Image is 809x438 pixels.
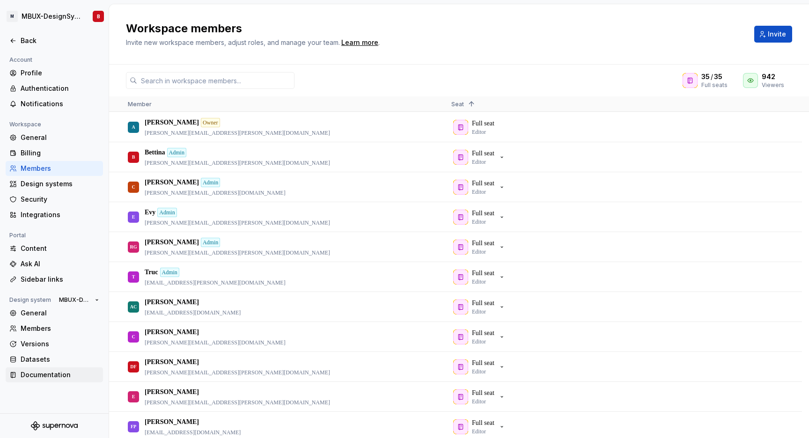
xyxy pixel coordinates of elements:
[145,339,286,346] p: [PERSON_NAME][EMAIL_ADDRESS][DOMAIN_NAME]
[21,324,99,333] div: Members
[6,230,29,241] div: Portal
[472,338,486,345] p: Editor
[145,268,158,277] p: Truc
[6,119,45,130] div: Workspace
[132,208,135,226] div: E
[6,336,103,351] a: Versions
[6,367,103,382] a: Documentation
[6,66,103,80] a: Profile
[167,148,186,157] div: Admin
[22,12,81,21] div: MBUX-DesignSystem
[6,241,103,256] a: Content
[145,129,330,137] p: [PERSON_NAME][EMAIL_ADDRESS][PERSON_NAME][DOMAIN_NAME]
[701,81,732,89] div: Full seats
[145,399,330,406] p: [PERSON_NAME][EMAIL_ADDRESS][PERSON_NAME][DOMAIN_NAME]
[6,96,103,111] a: Notifications
[130,358,136,376] div: DF
[21,195,99,204] div: Security
[131,417,136,436] div: FP
[341,38,378,47] a: Learn more
[6,207,103,222] a: Integrations
[451,358,509,376] button: Full seatEditor
[126,21,743,36] h2: Workspace members
[145,178,199,187] p: [PERSON_NAME]
[472,398,486,405] p: Editor
[145,298,199,307] p: [PERSON_NAME]
[6,176,103,191] a: Design systems
[97,13,100,20] div: B
[6,272,103,287] a: Sidebar links
[157,208,177,217] div: Admin
[472,428,486,435] p: Editor
[21,355,99,364] div: Datasets
[472,368,486,375] p: Editor
[6,146,103,161] a: Billing
[145,208,155,217] p: Evy
[145,159,330,167] p: [PERSON_NAME][EMAIL_ADDRESS][PERSON_NAME][DOMAIN_NAME]
[21,244,99,253] div: Content
[6,130,103,145] a: General
[6,33,103,48] a: Back
[701,72,732,81] div: /
[451,208,509,226] button: Full seatEditor
[132,178,135,196] div: C
[472,209,494,218] p: Full seat
[6,294,55,306] div: Design system
[21,210,99,219] div: Integrations
[132,387,135,406] div: E
[6,161,103,176] a: Members
[451,387,509,406] button: Full seatEditor
[451,178,509,197] button: Full seatEditor
[132,328,135,346] div: C
[714,72,722,81] span: 35
[21,179,99,189] div: Design systems
[21,68,99,78] div: Profile
[6,54,36,66] div: Account
[472,218,486,226] p: Editor
[59,296,91,304] span: MBUX-DesignSystem
[6,192,103,207] a: Security
[132,148,135,166] div: B
[21,148,99,158] div: Billing
[701,72,710,81] span: 35
[201,238,220,247] div: Admin
[472,269,494,278] p: Full seat
[145,358,199,367] p: [PERSON_NAME]
[472,328,494,338] p: Full seat
[145,417,199,427] p: [PERSON_NAME]
[6,81,103,96] a: Authentication
[451,238,509,256] button: Full seatEditor
[132,118,135,136] div: A
[451,148,509,167] button: Full seatEditor
[130,298,137,316] div: AC
[145,369,330,376] p: [PERSON_NAME][EMAIL_ADDRESS][PERSON_NAME][DOMAIN_NAME]
[472,278,486,285] p: Editor
[145,309,241,316] p: [EMAIL_ADDRESS][DOMAIN_NAME]
[472,248,486,255] p: Editor
[130,238,137,256] div: RG
[472,299,494,308] p: Full seat
[472,149,494,158] p: Full seat
[145,238,199,247] p: [PERSON_NAME]
[768,29,786,39] span: Invite
[145,219,330,226] p: [PERSON_NAME][EMAIL_ADDRESS][PERSON_NAME][DOMAIN_NAME]
[201,178,220,187] div: Admin
[6,256,103,271] a: Ask AI
[201,118,220,127] div: Owner
[2,6,107,27] button: MMBUX-DesignSystemB
[31,421,78,431] svg: Supernova Logo
[145,148,165,157] p: Bettina
[145,118,199,127] p: [PERSON_NAME]
[145,189,286,197] p: [PERSON_NAME][EMAIL_ADDRESS][DOMAIN_NAME]
[128,101,152,108] span: Member
[6,306,103,321] a: General
[21,339,99,349] div: Versions
[451,268,509,286] button: Full seatEditor
[21,164,99,173] div: Members
[126,38,340,46] span: Invite new workspace members, adjust roles, and manage your team.
[472,179,494,188] p: Full seat
[137,72,294,89] input: Search in workspace members...
[762,72,775,81] span: 942
[451,101,464,108] span: Seat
